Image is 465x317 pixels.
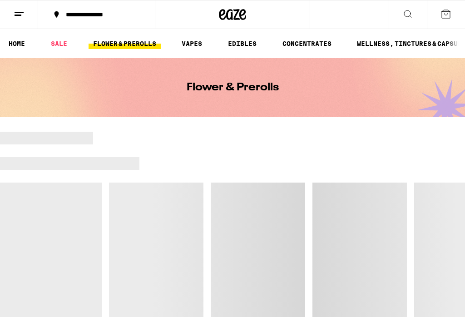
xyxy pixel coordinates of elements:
h1: Flower & Prerolls [187,82,279,93]
a: VAPES [177,38,207,49]
a: FLOWER & PREROLLS [89,38,161,49]
a: HOME [4,38,30,49]
a: CONCENTRATES [278,38,336,49]
a: EDIBLES [223,38,261,49]
a: SALE [46,38,72,49]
